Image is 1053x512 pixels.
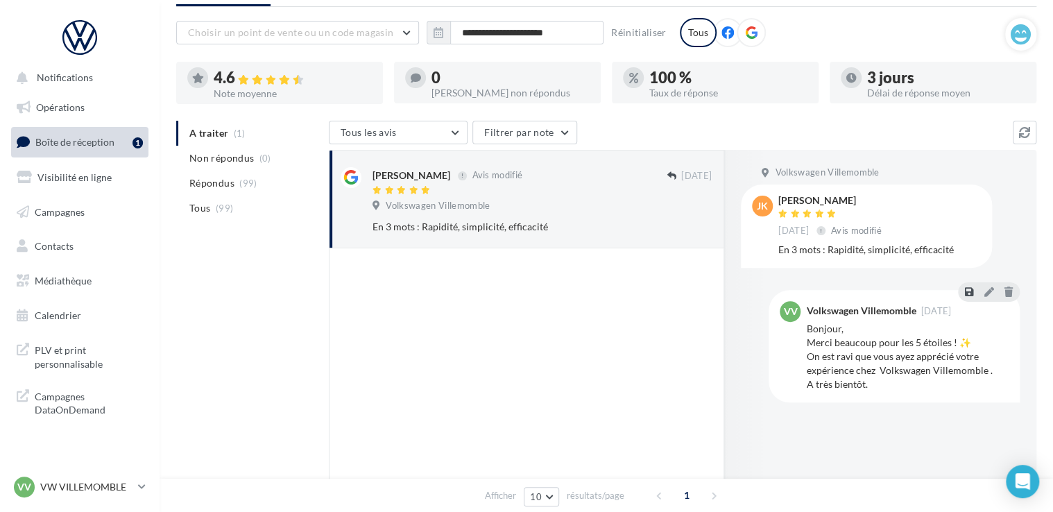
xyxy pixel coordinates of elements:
button: Choisir un point de vente ou un code magasin [176,21,419,44]
span: Campagnes DataOnDemand [35,387,143,417]
span: Non répondus [189,151,254,165]
div: [PERSON_NAME] [778,196,884,205]
a: Campagnes [8,198,151,227]
span: Boîte de réception [35,136,114,148]
span: Avis modifié [472,170,522,181]
div: Tous [680,18,717,47]
span: (0) [259,153,271,164]
a: VV VW VILLEMOMBLE [11,474,148,500]
a: Campagnes DataOnDemand [8,382,151,423]
span: Contacts [35,240,74,252]
span: Visibilité en ligne [37,171,112,183]
a: Contacts [8,232,151,261]
button: Filtrer par note [472,121,577,144]
span: [DATE] [681,170,712,182]
div: 100 % [649,70,807,85]
span: (99) [216,203,233,214]
span: résultats/page [567,489,624,502]
div: Bonjour, Merci beaucoup pour les 5 étoiles ! ✨ On est ravi que vous ayez apprécié votre expérienc... [806,322,1009,391]
div: 1 [132,137,143,148]
div: En 3 mots : Rapidité, simplicité, efficacité [778,243,981,257]
span: VV [17,480,31,494]
a: Visibilité en ligne [8,163,151,192]
span: Notifications [37,72,93,84]
span: Afficher [485,489,516,502]
div: 3 jours [867,70,1025,85]
a: Calendrier [8,301,151,330]
span: Calendrier [35,309,81,321]
button: Tous les avis [329,121,468,144]
span: (99) [239,178,257,189]
div: En 3 mots : Rapidité, simplicité, efficacité [373,220,622,234]
span: jk [757,199,768,213]
div: 0 [431,70,590,85]
span: Campagnes [35,205,85,217]
span: Répondus [189,176,234,190]
div: Taux de réponse [649,88,807,98]
span: Tous [189,201,210,215]
a: PLV et print personnalisable [8,335,151,376]
span: 1 [676,484,698,506]
div: [PERSON_NAME] [373,169,450,182]
div: Volkswagen Villemomble [806,306,916,316]
div: [PERSON_NAME] non répondus [431,88,590,98]
button: 10 [524,487,559,506]
span: VV [783,305,797,318]
a: Opérations [8,93,151,122]
div: Note moyenne [214,89,372,99]
div: Délai de réponse moyen [867,88,1025,98]
span: Avis modifié [831,225,882,236]
a: Médiathèque [8,266,151,296]
p: VW VILLEMOMBLE [40,480,132,494]
span: Choisir un point de vente ou un code magasin [188,26,393,38]
span: [DATE] [778,225,809,237]
div: 4.6 [214,70,372,86]
span: PLV et print personnalisable [35,341,143,370]
span: Volkswagen Villemomble [386,200,490,212]
span: 10 [530,491,542,502]
span: [DATE] [921,307,951,316]
span: Médiathèque [35,275,92,287]
div: Open Intercom Messenger [1006,465,1039,498]
span: Tous les avis [341,126,397,138]
button: Réinitialiser [606,24,672,41]
a: Boîte de réception1 [8,127,151,157]
span: Volkswagen Villemomble [775,167,879,179]
span: Opérations [36,101,85,113]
